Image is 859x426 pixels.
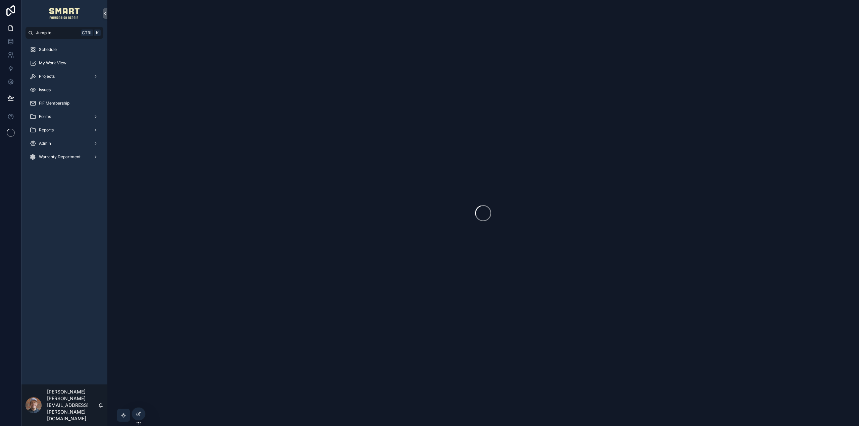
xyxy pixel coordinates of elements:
[39,141,51,146] span: Admin
[26,151,103,163] a: Warranty Department
[21,39,107,172] div: scrollable content
[81,29,93,36] span: Ctrl
[26,97,103,109] a: FIF Membership
[39,87,51,93] span: Issues
[39,127,54,133] span: Reports
[26,27,103,39] button: Jump to...CtrlK
[47,388,98,422] p: [PERSON_NAME] [PERSON_NAME][EMAIL_ADDRESS][PERSON_NAME][DOMAIN_NAME]
[26,44,103,56] a: Schedule
[26,137,103,149] a: Admin
[95,30,100,36] span: K
[36,30,79,36] span: Jump to...
[39,60,66,66] span: My Work View
[26,84,103,96] a: Issues
[26,70,103,82] a: Projects
[39,74,55,79] span: Projects
[39,114,51,119] span: Forms
[39,47,57,52] span: Schedule
[39,101,69,106] span: FIF Membership
[26,57,103,69] a: My Work View
[26,124,103,136] a: Reports
[49,8,80,19] img: App logo
[26,111,103,123] a: Forms
[39,154,81,160] span: Warranty Department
